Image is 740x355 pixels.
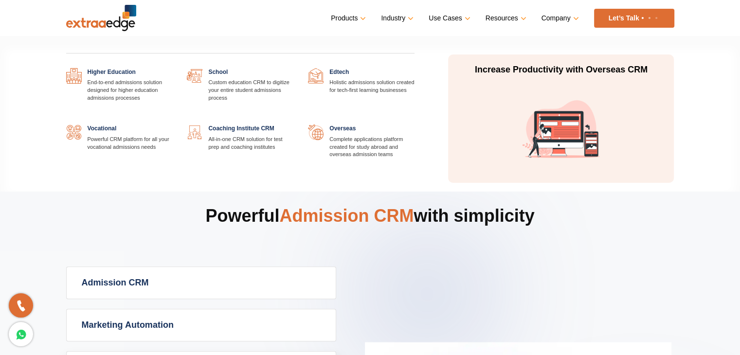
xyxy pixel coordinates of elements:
a: Company [541,11,577,25]
a: Industry [381,11,412,25]
a: Products [331,11,364,25]
a: Let’s Talk [594,9,674,28]
p: Increase Productivity with Overseas CRM [469,64,652,76]
span: Admission CRM [279,206,414,226]
a: Use Cases [429,11,468,25]
a: Resources [486,11,524,25]
a: Admission CRM [67,267,336,299]
h2: Powerful with simplicity [66,204,674,266]
a: Marketing Automation [67,309,336,341]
